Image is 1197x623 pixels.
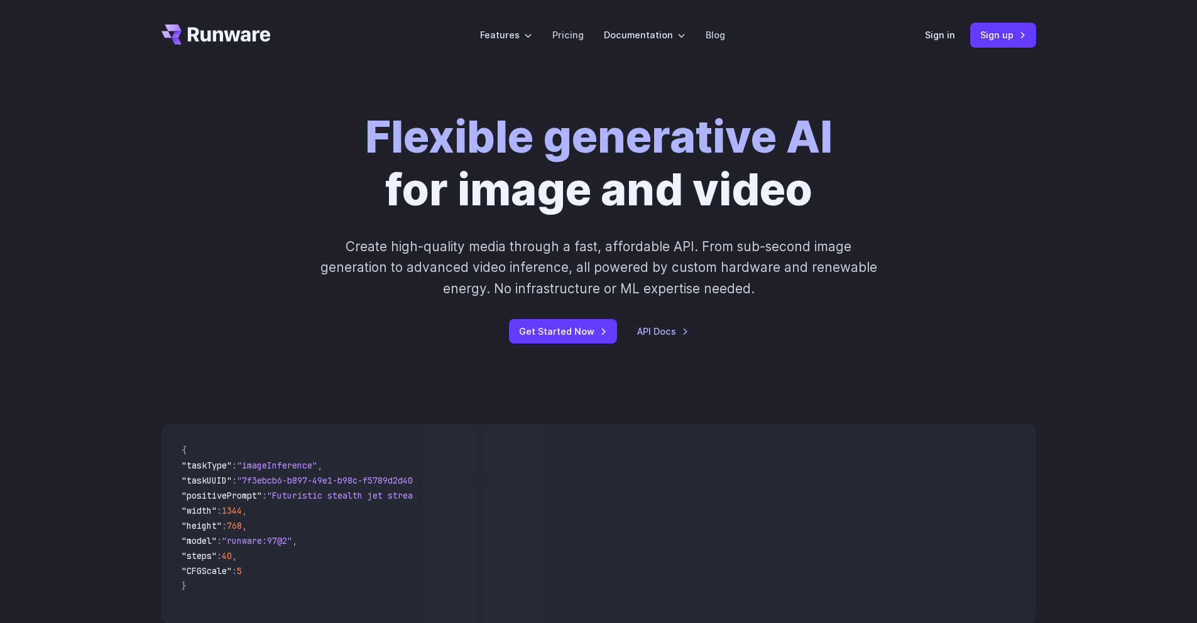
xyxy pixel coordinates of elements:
[222,535,292,546] span: "runware:97@2"
[637,324,689,339] a: API Docs
[182,550,217,561] span: "steps"
[365,110,833,163] strong: Flexible generative AI
[237,460,317,471] span: "imageInference"
[182,580,187,592] span: }
[217,505,222,516] span: :
[222,520,227,531] span: :
[925,28,955,42] a: Sign in
[232,565,237,577] span: :
[242,505,247,516] span: ,
[232,460,237,471] span: :
[317,460,322,471] span: ,
[222,505,242,516] span: 1344
[970,23,1036,47] a: Sign up
[182,565,232,577] span: "CFGScale"
[232,475,237,486] span: :
[227,520,242,531] span: 768
[217,535,222,546] span: :
[509,319,617,344] a: Get Started Now
[480,28,532,42] label: Features
[552,28,584,42] a: Pricing
[217,550,222,561] span: :
[182,460,232,471] span: "taskType"
[182,475,232,486] span: "taskUUID"
[161,24,271,45] a: Go to /
[242,520,247,531] span: ,
[237,565,242,577] span: 5
[262,490,267,501] span: :
[292,535,297,546] span: ,
[182,505,217,516] span: "width"
[365,111,833,216] h1: for image and video
[237,475,428,486] span: "7f3ebcb6-b897-49e1-b98c-f5789d2d40d7"
[222,550,232,561] span: 40
[706,28,725,42] a: Blog
[182,535,217,546] span: "model"
[267,490,724,501] span: "Futuristic stealth jet streaking through a neon-lit cityscape with glowing purple exhaust"
[319,236,878,299] p: Create high-quality media through a fast, affordable API. From sub-second image generation to adv...
[182,520,222,531] span: "height"
[232,550,237,561] span: ,
[604,28,686,42] label: Documentation
[182,445,187,456] span: {
[182,490,262,501] span: "positivePrompt"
